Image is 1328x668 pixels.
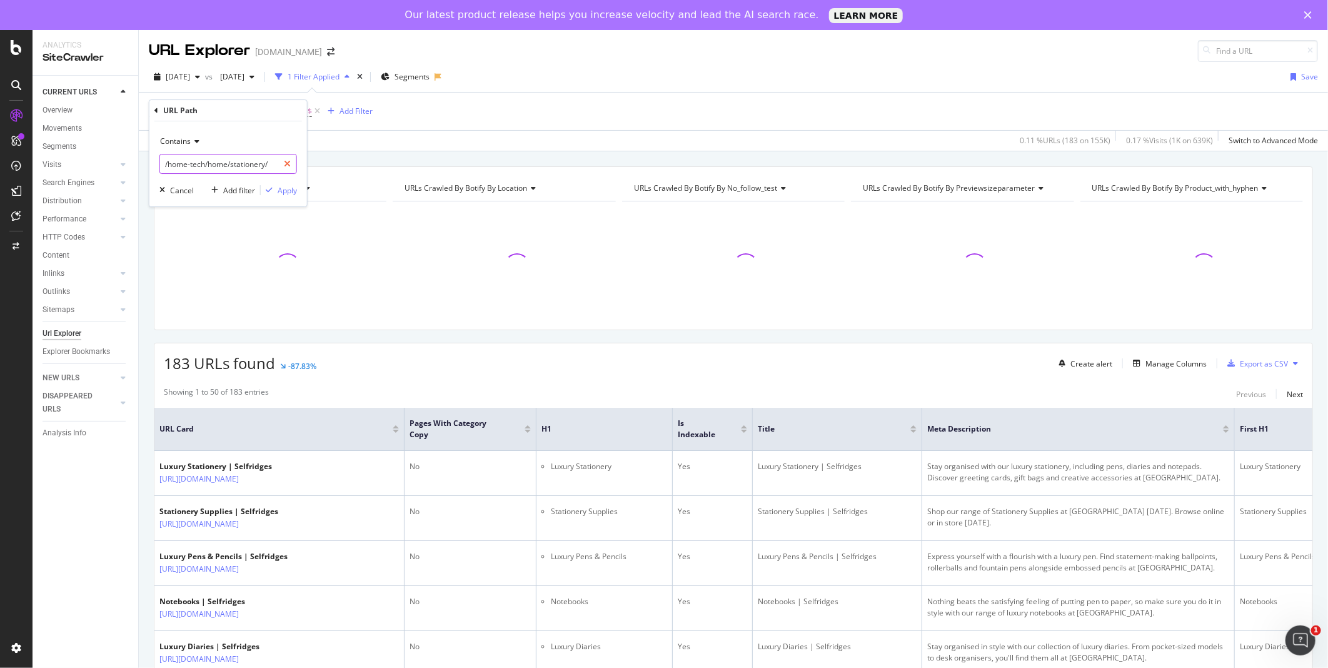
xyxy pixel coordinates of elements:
li: Notebooks [551,596,667,607]
div: Our latest product release helps you increase velocity and lead the AI search race. [405,9,819,21]
a: Movements [43,122,129,135]
a: Distribution [43,195,117,208]
span: 183 URLs found [164,353,275,373]
button: Add filter [206,184,255,196]
div: Stay organised in style with our collection of luxury diaries. From pocket-sized models to desk o... [927,641,1229,664]
div: Search Engines [43,176,94,190]
a: [URL][DOMAIN_NAME] [159,563,239,575]
div: Yes [678,551,747,562]
div: Yes [678,596,747,607]
span: Is Indexable [678,418,722,440]
div: Luxury Pens & Pencils | Selfridges [758,551,917,562]
h4: URLs Crawled By Botify By previewsizeparameter [860,178,1062,198]
div: Luxury Pens & Pencils | Selfridges [159,551,293,562]
a: Performance [43,213,117,226]
button: Switch to Advanced Mode [1224,131,1318,151]
a: LEARN MORE [829,8,903,23]
div: Notebooks | Selfridges [758,596,917,607]
div: Express yourself with a flourish with a luxury pen. Find statement-making ballpoints, rollerballs... [927,551,1229,574]
a: CURRENT URLS [43,86,117,99]
div: Stationery Supplies | Selfridges [758,506,917,517]
input: Find a URL [1198,40,1318,62]
div: times [355,71,365,83]
div: Notebooks | Selfridges [159,596,293,607]
a: Visits [43,158,117,171]
span: Title [758,423,892,435]
a: [URL][DOMAIN_NAME] [159,518,239,530]
iframe: Intercom live chat [1285,625,1315,655]
div: NEW URLS [43,372,79,385]
div: Luxury Diaries | Selfridges [758,641,917,652]
button: Manage Columns [1128,356,1207,371]
div: No [410,596,531,607]
div: No [410,461,531,472]
div: Analysis Info [43,427,86,440]
div: Nothing beats the satisfying feeling of putting pen to paper, so make sure you do it in style wit... [927,596,1229,619]
div: Movements [43,122,82,135]
button: Create alert [1054,353,1112,373]
div: Outlinks [43,285,70,298]
div: Luxury Stationery | Selfridges [159,461,293,472]
span: Pages with Category Copy [410,418,506,440]
span: 2025 Jul. 21st [166,71,190,82]
div: No [410,551,531,562]
a: Segments [43,140,129,153]
a: Inlinks [43,267,117,280]
div: Add filter [223,185,255,196]
a: Analysis Info [43,427,129,440]
div: Next [1287,389,1303,400]
div: Luxury Diaries | Selfridges [159,641,293,652]
span: 1 [1311,625,1321,635]
div: Showing 1 to 50 of 183 entries [164,387,269,402]
div: arrow-right-arrow-left [327,48,335,56]
div: Apply [278,185,297,196]
div: Content [43,249,69,262]
button: Add Filter [323,104,373,119]
h4: URLs Crawled By Botify By no_follow_test [631,178,833,198]
a: HTTP Codes [43,231,117,244]
a: Search Engines [43,176,117,190]
span: URLs Crawled By Botify By previewsizeparameter [863,183,1035,193]
a: DISAPPEARED URLS [43,390,117,416]
div: 0.17 % Visits ( 1K on 639K ) [1126,135,1213,146]
li: Luxury Pens & Pencils [551,551,667,562]
span: Segments [395,71,430,82]
div: HTTP Codes [43,231,85,244]
a: Explorer Bookmarks [43,345,129,358]
div: Explorer Bookmarks [43,345,110,358]
div: Save [1301,71,1318,82]
div: Previous [1236,389,1266,400]
button: 1 Filter Applied [270,67,355,87]
div: Url Explorer [43,327,81,340]
div: DISAPPEARED URLS [43,390,106,416]
div: URL Path [163,105,198,116]
div: Stay organised with our luxury stationery, including pens, diaries and notepads. Discover greetin... [927,461,1229,483]
li: Stationery Supplies [551,506,667,517]
button: Next [1287,387,1303,402]
button: Apply [261,184,297,196]
div: Yes [678,641,747,652]
div: Cancel [170,185,194,196]
div: Yes [678,506,747,517]
a: Overview [43,104,129,117]
button: [DATE] [215,67,259,87]
div: Analytics [43,40,128,51]
div: Shop our range of Stationery Supplies at [GEOGRAPHIC_DATA] [DATE]. Browse online or in store [DATE]. [927,506,1229,529]
li: Luxury Diaries [551,641,667,652]
a: NEW URLS [43,372,117,385]
div: No [410,641,531,652]
span: URL Card [159,423,390,435]
a: Sitemaps [43,303,117,316]
div: URL Explorer [149,40,250,61]
div: Luxury Stationery | Selfridges [758,461,917,472]
div: Add Filter [340,106,373,116]
div: 0.11 % URLs ( 183 on 155K ) [1020,135,1110,146]
a: Content [43,249,129,262]
button: Export as CSV [1222,353,1288,373]
h4: URLs Crawled By Botify By location [402,178,604,198]
div: Distribution [43,195,82,208]
span: Contains [160,136,191,146]
div: CURRENT URLS [43,86,97,99]
span: URLs Crawled By Botify By location [405,183,527,193]
span: H1 [541,423,648,435]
